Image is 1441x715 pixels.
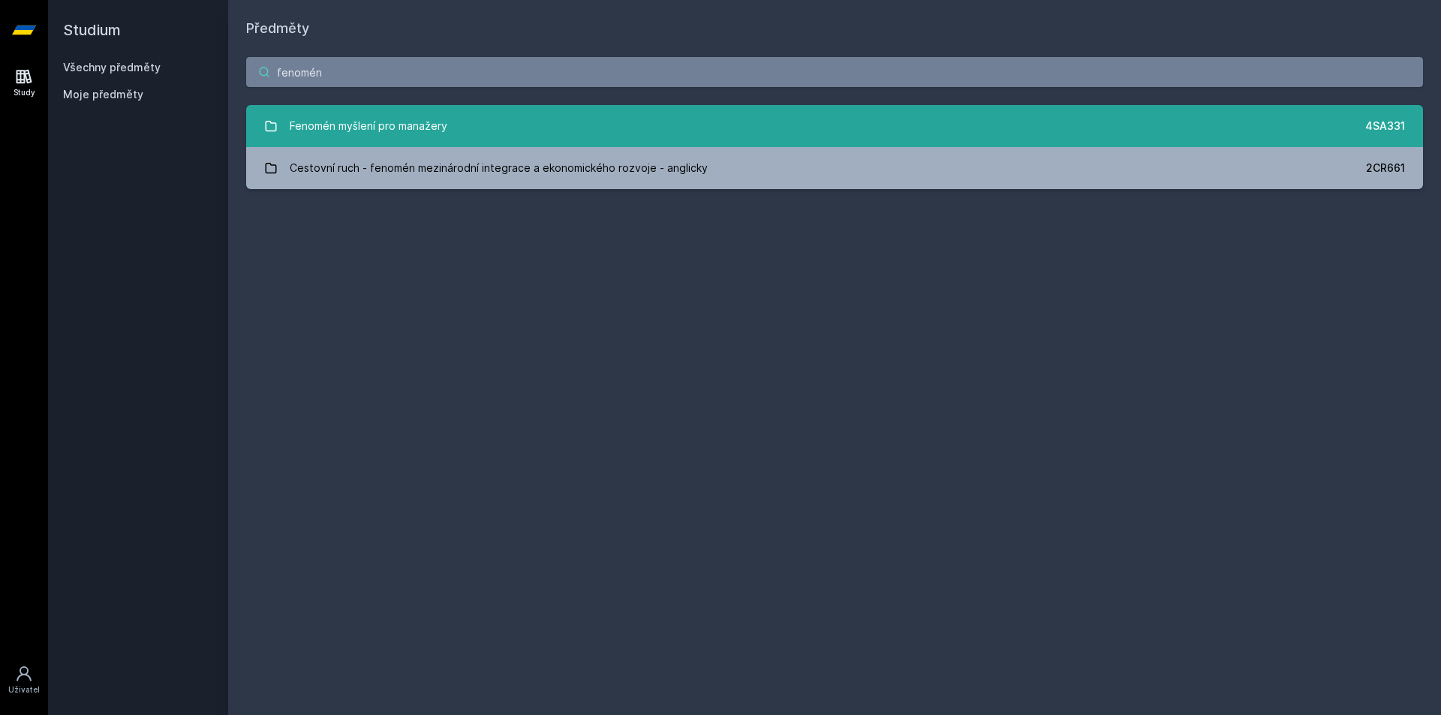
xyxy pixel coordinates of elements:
a: Study [3,60,45,106]
div: Cestovní ruch - fenomén mezinárodní integrace a ekonomického rozvoje - anglicky [290,153,708,183]
a: Cestovní ruch - fenomén mezinárodní integrace a ekonomického rozvoje - anglicky 2CR661 [246,147,1423,189]
a: Uživatel [3,657,45,703]
div: 4SA331 [1365,119,1405,134]
div: Study [14,87,35,98]
a: Fenomén myšlení pro manažery 4SA331 [246,105,1423,147]
a: Všechny předměty [63,61,161,74]
h1: Předměty [246,18,1423,39]
div: Uživatel [8,684,40,695]
div: Fenomén myšlení pro manažery [290,111,447,141]
div: 2CR661 [1366,161,1405,176]
span: Moje předměty [63,87,143,102]
input: Název nebo ident předmětu… [246,57,1423,87]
